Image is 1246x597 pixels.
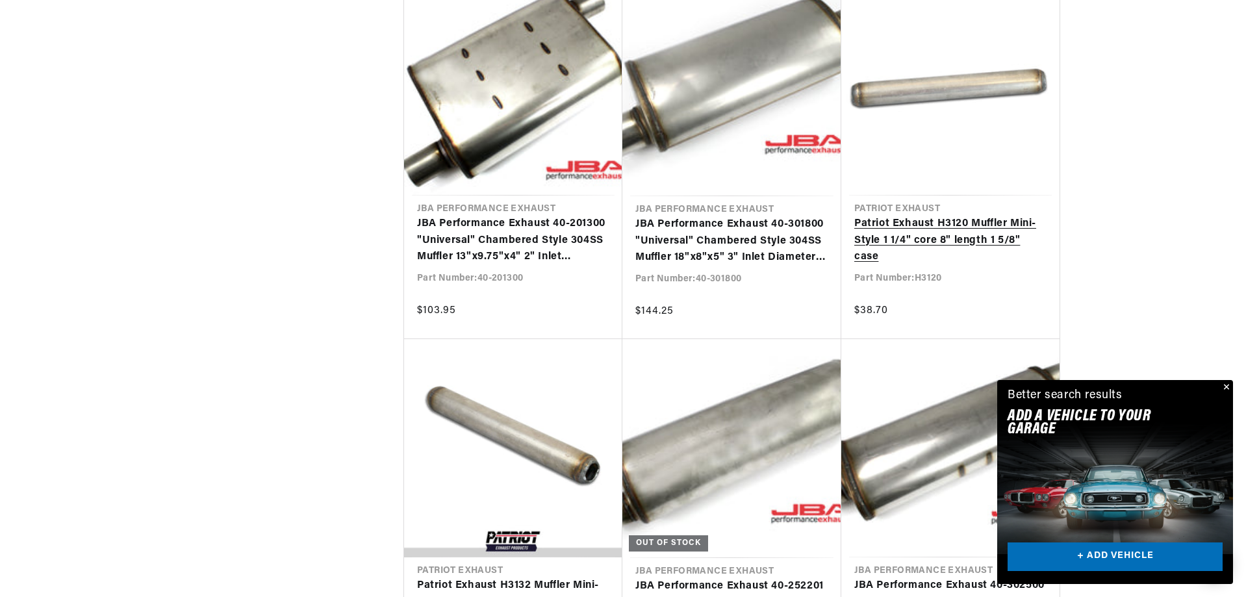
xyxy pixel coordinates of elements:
[1217,380,1233,396] button: Close
[1008,387,1123,405] div: Better search results
[1008,410,1190,437] h2: Add A VEHICLE to your garage
[635,216,828,266] a: JBA Performance Exhaust 40-301800 "Universal" Chambered Style 304SS Muffler 18"x8"x5" 3" Inlet Di...
[417,216,609,266] a: JBA Performance Exhaust 40-201300 "Universal" Chambered Style 304SS Muffler 13"x9.75"x4" 2" Inlet...
[1008,542,1223,572] a: + ADD VEHICLE
[854,216,1047,266] a: Patriot Exhaust H3120 Muffler Mini-Style 1 1/4" core 8" length 1 5/8" case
